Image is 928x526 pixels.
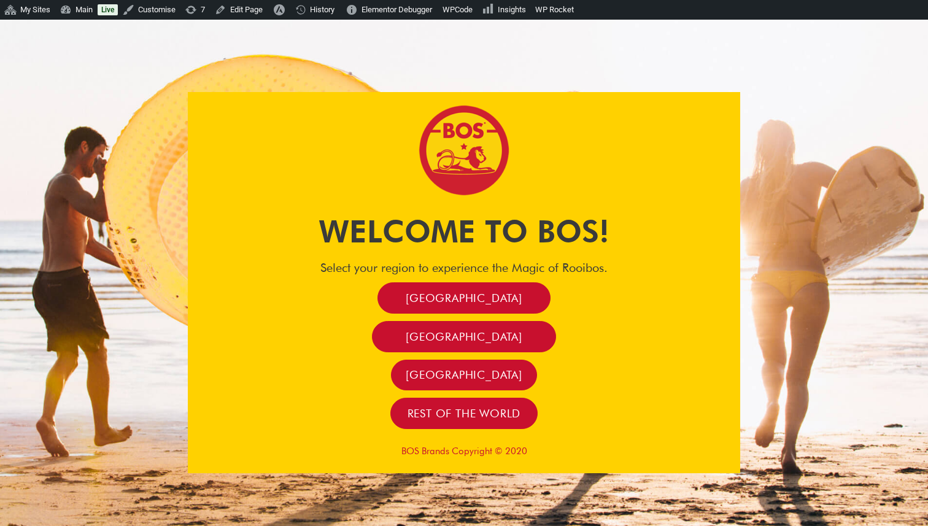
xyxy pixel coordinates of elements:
p: BOS Brands Copyright © 2020 [188,446,740,457]
span: [GEOGRAPHIC_DATA] [406,291,522,305]
span: [GEOGRAPHIC_DATA] [406,330,522,344]
h4: Select your region to experience the Magic of Rooibos. [188,260,740,275]
h1: Welcome to BOS! [188,210,740,253]
a: [GEOGRAPHIC_DATA] [377,282,551,314]
a: [GEOGRAPHIC_DATA] [372,321,556,352]
span: [GEOGRAPHIC_DATA] [406,368,522,382]
a: Rest of the world [390,398,538,429]
span: Rest of the world [408,406,521,420]
a: Live [98,4,118,15]
a: [GEOGRAPHIC_DATA] [391,360,537,391]
img: Bos Brands [418,104,510,196]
